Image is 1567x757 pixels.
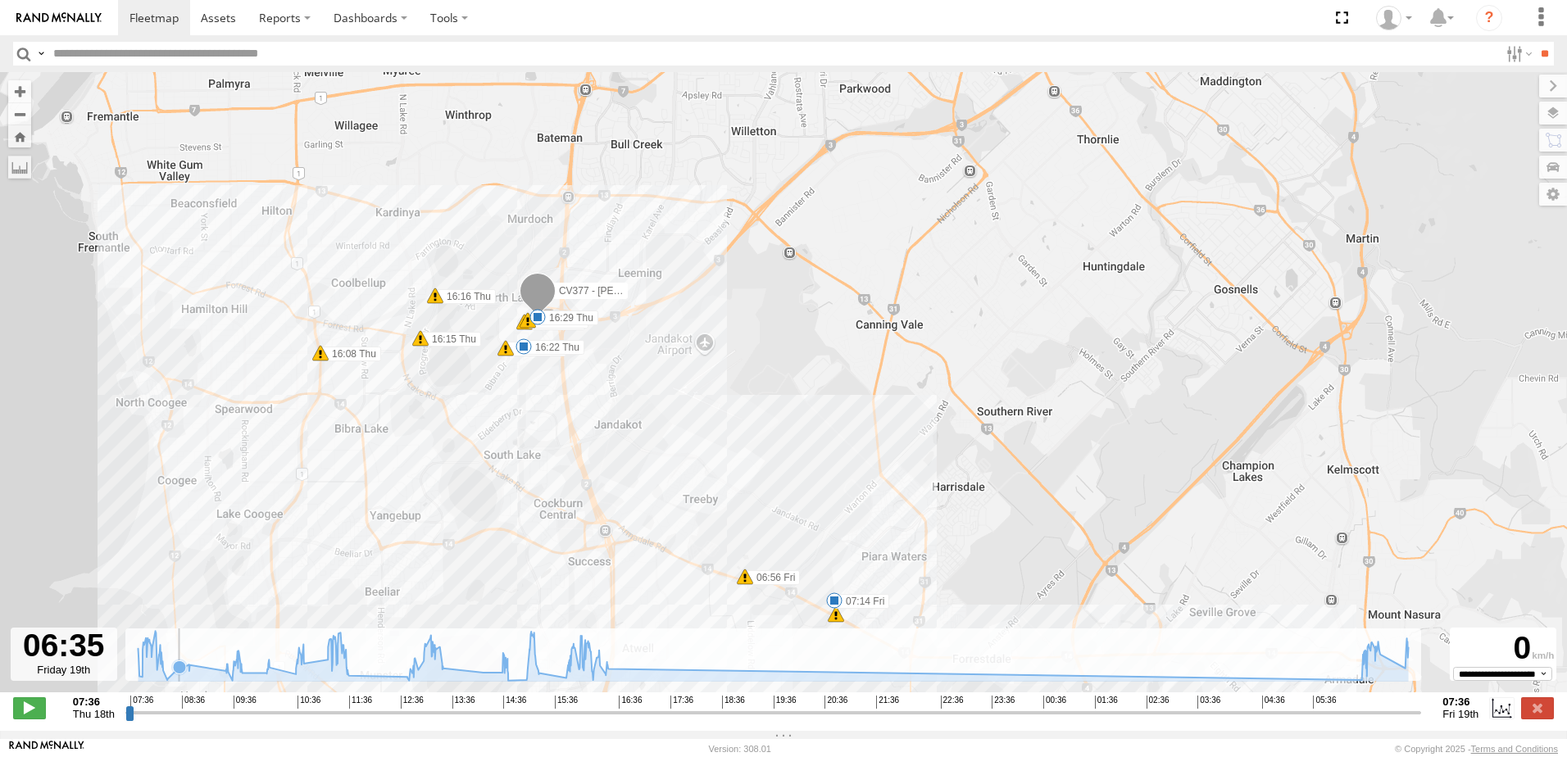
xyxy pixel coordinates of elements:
[8,156,31,179] label: Measure
[435,289,496,304] label: 16:16 Thu
[670,696,693,709] span: 17:36
[349,696,372,709] span: 11:36
[709,744,771,754] div: Version: 308.01
[1521,697,1554,718] label: Close
[130,696,153,709] span: 07:36
[834,594,889,609] label: 07:14 Fri
[876,696,899,709] span: 21:36
[420,332,481,347] label: 16:15 Thu
[1370,6,1418,30] div: Sean Cosgriff
[298,696,320,709] span: 10:36
[538,311,598,325] label: 16:29 Thu
[828,606,844,623] div: 8
[73,696,115,708] strong: 07:36
[824,696,847,709] span: 20:36
[992,696,1015,709] span: 23:36
[1313,696,1336,709] span: 05:36
[941,696,964,709] span: 22:36
[34,42,48,66] label: Search Query
[1395,744,1558,754] div: © Copyright 2025 -
[9,741,84,757] a: Visit our Website
[1442,696,1478,708] strong: 07:36
[16,12,102,24] img: rand-logo.svg
[8,102,31,125] button: Zoom out
[1043,696,1066,709] span: 00:36
[1262,696,1285,709] span: 04:36
[1147,696,1170,709] span: 02:36
[401,696,424,709] span: 12:36
[8,125,31,147] button: Zoom Home
[1471,744,1558,754] a: Terms and Conditions
[1539,183,1567,206] label: Map Settings
[234,696,257,709] span: 09:36
[320,347,381,361] label: 16:08 Thu
[559,285,679,297] span: CV377 - [PERSON_NAME]
[503,696,526,709] span: 14:36
[1500,42,1535,66] label: Search Filter Options
[452,696,475,709] span: 13:36
[722,696,745,709] span: 18:36
[524,340,584,355] label: 16:22 Thu
[8,80,31,102] button: Zoom in
[182,696,205,709] span: 08:36
[774,696,797,709] span: 19:36
[1476,5,1502,31] i: ?
[1197,696,1220,709] span: 03:36
[745,570,800,585] label: 06:56 Fri
[1442,708,1478,720] span: Fri 19th Sep 2025
[555,696,578,709] span: 15:36
[1095,696,1118,709] span: 01:36
[1452,630,1554,667] div: 0
[73,708,115,720] span: Thu 18th Sep 2025
[619,696,642,709] span: 16:36
[13,697,46,718] label: Play/Stop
